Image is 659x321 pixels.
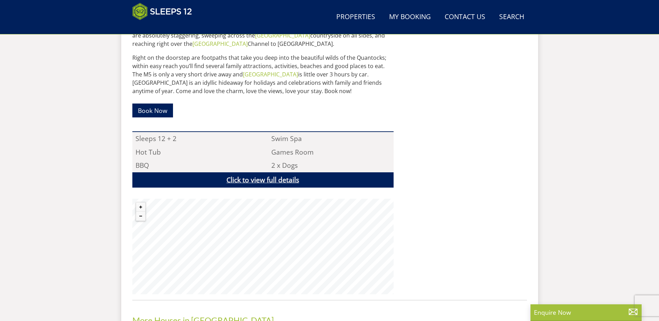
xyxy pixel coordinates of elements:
[136,212,145,221] button: Zoom out
[268,146,394,159] li: Games Room
[268,159,394,172] li: 2 x Dogs
[136,203,145,212] button: Zoom in
[132,3,192,20] img: Sleeps 12
[132,159,258,172] li: BBQ
[132,53,394,95] p: Right on the doorstep are footpaths that take you deep into the beautiful wilds of the Quantocks;...
[496,9,527,25] a: Search
[534,308,638,317] p: Enquire Now
[333,9,378,25] a: Properties
[129,24,202,30] iframe: Customer reviews powered by Trustpilot
[132,199,394,294] canvas: Map
[243,71,298,78] a: [GEOGRAPHIC_DATA]
[132,146,258,159] li: Hot Tub
[442,9,488,25] a: Contact Us
[268,132,394,145] li: Swim Spa
[192,40,248,48] a: [GEOGRAPHIC_DATA]
[255,32,310,39] a: [GEOGRAPHIC_DATA]
[132,172,394,188] a: Click to view full details
[132,104,173,117] a: Book Now
[132,132,258,145] li: Sleeps 12 + 2
[386,9,434,25] a: My Booking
